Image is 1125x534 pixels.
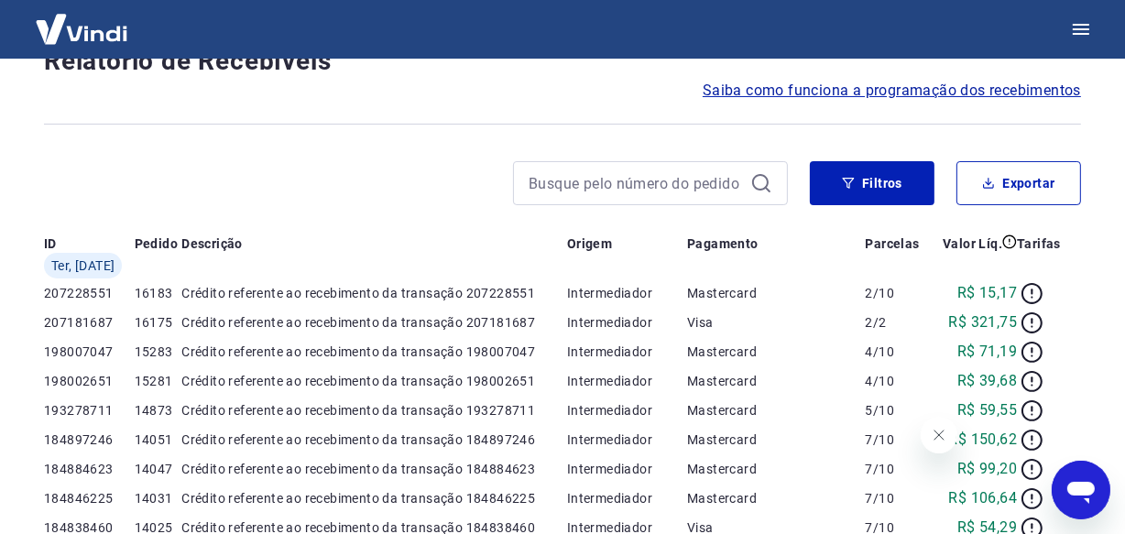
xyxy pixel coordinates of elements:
p: ID [44,234,57,253]
p: Crédito referente ao recebimento da transação 184846225 [181,489,567,507]
p: 207181687 [44,313,135,332]
p: 14873 [135,401,182,420]
p: R$ 15,17 [957,282,1017,304]
span: Ter, [DATE] [51,256,115,275]
button: Exportar [956,161,1081,205]
p: 2/2 [866,313,925,332]
p: 184884623 [44,460,135,478]
button: Filtros [810,161,934,205]
p: Origem [567,234,612,253]
p: R$ 59,55 [957,399,1017,421]
p: 16183 [135,284,182,302]
img: Vindi [22,1,141,57]
p: 184846225 [44,489,135,507]
p: R$ 71,19 [957,341,1017,363]
p: Mastercard [687,430,865,449]
p: Tarifas [1017,234,1061,253]
p: 15281 [135,372,182,390]
p: Intermediador [567,489,687,507]
p: Intermediador [567,343,687,361]
p: Pedido [135,234,178,253]
p: Intermediador [567,313,687,332]
p: R$ 321,75 [949,311,1018,333]
p: 15283 [135,343,182,361]
p: Parcelas [866,234,920,253]
p: Crédito referente ao recebimento da transação 207228551 [181,284,567,302]
p: Intermediador [567,430,687,449]
p: 14047 [135,460,182,478]
p: Pagamento [687,234,759,253]
p: Mastercard [687,489,865,507]
p: Mastercard [687,284,865,302]
p: Mastercard [687,460,865,478]
p: 4/10 [866,343,925,361]
p: R$ 39,68 [957,370,1017,392]
iframe: Botão para abrir a janela de mensagens [1052,461,1110,519]
p: 198002651 [44,372,135,390]
p: 193278711 [44,401,135,420]
p: Mastercard [687,401,865,420]
a: Saiba como funciona a programação dos recebimentos [703,80,1081,102]
p: 7/10 [866,489,925,507]
p: Visa [687,313,865,332]
p: R$ 106,64 [949,487,1018,509]
p: Intermediador [567,372,687,390]
p: 184897246 [44,430,135,449]
p: Intermediador [567,460,687,478]
span: Olá! Precisa de ajuda? [11,13,154,27]
p: 207228551 [44,284,135,302]
p: R$ 99,20 [957,458,1017,480]
p: Mastercard [687,372,865,390]
p: Crédito referente ao recebimento da transação 198002651 [181,372,567,390]
input: Busque pelo número do pedido [529,169,743,197]
p: 14051 [135,430,182,449]
p: Valor Líq. [943,234,1002,253]
p: Crédito referente ao recebimento da transação 184884623 [181,460,567,478]
p: Descrição [181,234,243,253]
p: Crédito referente ao recebimento da transação 207181687 [181,313,567,332]
p: Crédito referente ao recebimento da transação 198007047 [181,343,567,361]
p: 198007047 [44,343,135,361]
h4: Relatório de Recebíveis [44,43,1081,80]
p: 2/10 [866,284,925,302]
iframe: Fechar mensagem [921,417,957,453]
p: Mastercard [687,343,865,361]
p: 14031 [135,489,182,507]
p: Crédito referente ao recebimento da transação 193278711 [181,401,567,420]
p: 5/10 [866,401,925,420]
p: 7/10 [866,460,925,478]
p: 16175 [135,313,182,332]
p: Crédito referente ao recebimento da transação 184897246 [181,430,567,449]
p: 7/10 [866,430,925,449]
p: Intermediador [567,401,687,420]
p: 4/10 [866,372,925,390]
p: Intermediador [567,284,687,302]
